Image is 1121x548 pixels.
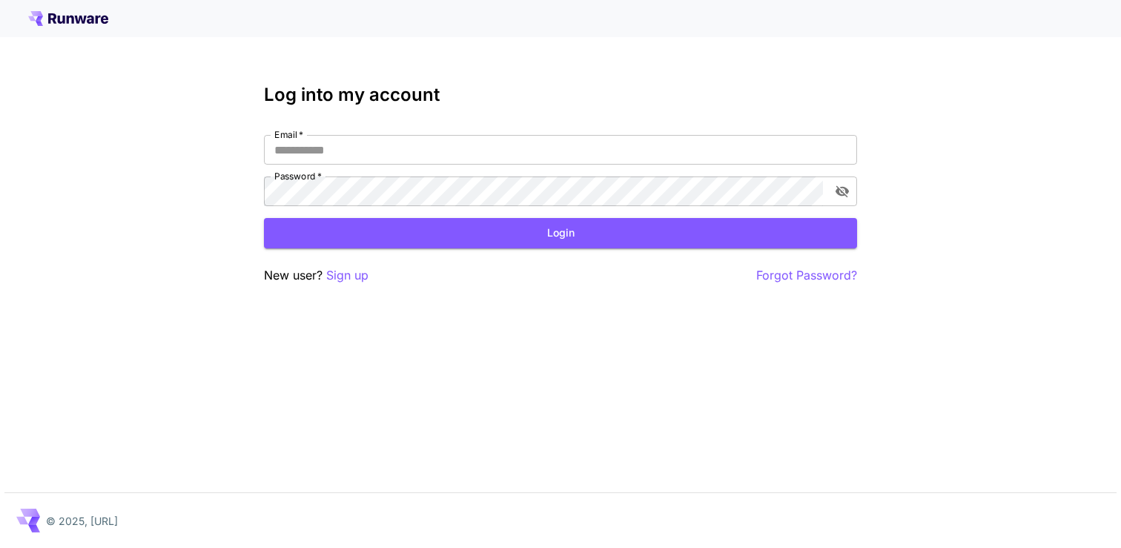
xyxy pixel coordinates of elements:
button: Forgot Password? [756,266,857,285]
button: toggle password visibility [829,178,856,205]
p: New user? [264,266,368,285]
button: Login [264,218,857,248]
h3: Log into my account [264,85,857,105]
p: © 2025, [URL] [46,513,118,529]
label: Password [274,170,322,182]
label: Email [274,128,303,141]
button: Sign up [326,266,368,285]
